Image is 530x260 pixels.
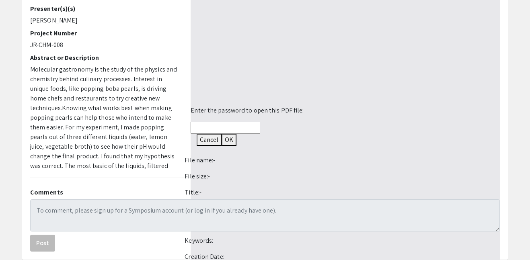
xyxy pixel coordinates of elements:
span: Cancel [200,135,218,144]
button: OK [222,134,236,146]
button: Post [30,235,55,252]
h2: Abstract or Description [30,54,179,61]
span: File name: [185,156,213,172]
iframe: Chat [6,224,34,254]
p: Enter the password to open this PDF file: [191,106,304,115]
h2: Comments [30,188,500,196]
span: Molecular gastronomy is the study of the physics and chemistry behind culinary processes. Interes... [30,65,177,112]
p: - [213,156,215,165]
h2: Project Number [30,29,179,37]
p: - [208,172,210,181]
span: File size: [185,172,208,188]
span: OK [225,135,233,144]
span: Knowing what works best when making popping pearls can help those who intend to make them easier.... [30,104,176,257]
h2: Presenter(s)(s) [30,5,179,12]
button: Cancel [197,134,222,146]
p: [PERSON_NAME] [30,16,179,25]
p: JR-CHM-008 [30,40,179,50]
